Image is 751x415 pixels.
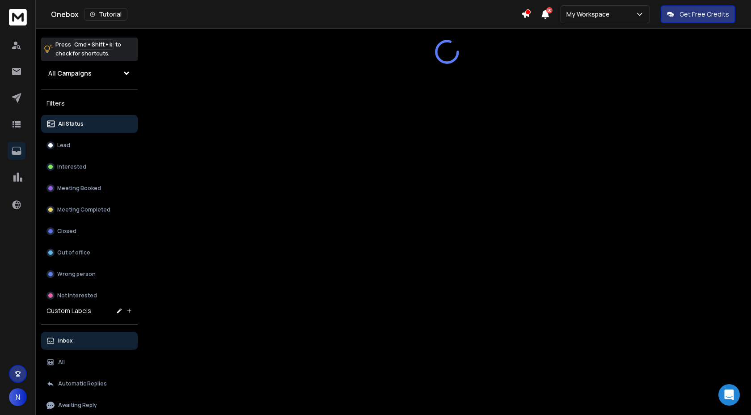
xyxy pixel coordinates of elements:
[41,222,138,240] button: Closed
[41,244,138,262] button: Out of office
[41,265,138,283] button: Wrong person
[84,8,127,21] button: Tutorial
[46,306,91,315] h3: Custom Labels
[718,384,740,406] div: Open Intercom Messenger
[58,380,107,387] p: Automatic Replies
[41,64,138,82] button: All Campaigns
[9,388,27,406] button: N
[41,332,138,350] button: Inbox
[679,10,729,19] p: Get Free Credits
[41,287,138,305] button: Not Interested
[57,228,76,235] p: Closed
[57,206,110,213] p: Meeting Completed
[41,179,138,197] button: Meeting Booked
[41,375,138,393] button: Automatic Replies
[51,8,521,21] div: Onebox
[57,271,96,278] p: Wrong person
[57,292,97,299] p: Not Interested
[57,185,101,192] p: Meeting Booked
[41,201,138,219] button: Meeting Completed
[58,337,73,344] p: Inbox
[48,69,92,78] h1: All Campaigns
[58,402,97,409] p: Awaiting Reply
[58,359,65,366] p: All
[41,115,138,133] button: All Status
[55,40,121,58] p: Press to check for shortcuts.
[566,10,613,19] p: My Workspace
[41,97,138,110] h3: Filters
[73,39,114,50] span: Cmd + Shift + k
[57,163,86,170] p: Interested
[41,136,138,154] button: Lead
[57,249,90,256] p: Out of office
[41,158,138,176] button: Interested
[41,353,138,371] button: All
[41,396,138,414] button: Awaiting Reply
[546,7,553,13] span: 50
[661,5,735,23] button: Get Free Credits
[58,120,84,127] p: All Status
[57,142,70,149] p: Lead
